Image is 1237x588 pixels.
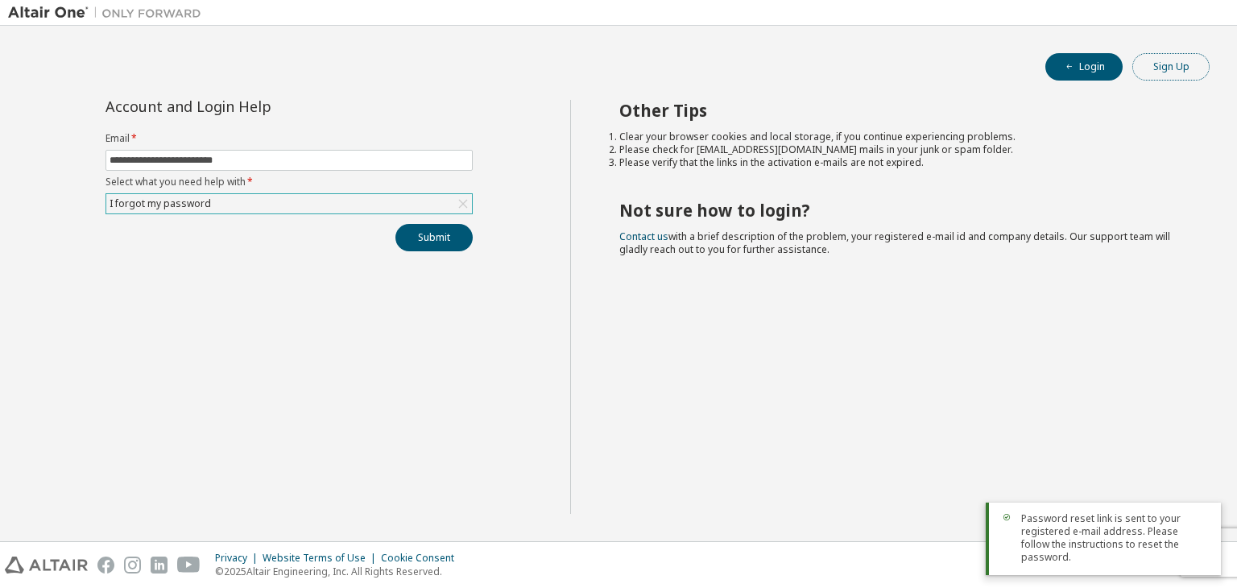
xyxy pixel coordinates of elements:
h2: Not sure how to login? [619,200,1181,221]
h2: Other Tips [619,100,1181,121]
li: Please check for [EMAIL_ADDRESS][DOMAIN_NAME] mails in your junk or spam folder. [619,143,1181,156]
img: altair_logo.svg [5,557,88,574]
div: Cookie Consent [381,552,464,565]
div: Website Terms of Use [263,552,381,565]
label: Select what you need help with [105,176,473,188]
div: Account and Login Help [105,100,399,113]
button: Sign Up [1132,53,1210,81]
span: with a brief description of the problem, your registered e-mail id and company details. Our suppo... [619,230,1170,256]
a: Contact us [619,230,668,243]
li: Clear your browser cookies and local storage, if you continue experiencing problems. [619,130,1181,143]
img: youtube.svg [177,557,201,574]
div: I forgot my password [107,195,213,213]
p: © 2025 Altair Engineering, Inc. All Rights Reserved. [215,565,464,578]
button: Login [1045,53,1123,81]
div: I forgot my password [106,194,472,213]
li: Please verify that the links in the activation e-mails are not expired. [619,156,1181,169]
label: Email [105,132,473,145]
button: Submit [395,224,473,251]
img: facebook.svg [97,557,114,574]
span: Password reset link is sent to your registered e-mail address. Please follow the instructions to ... [1021,512,1208,564]
div: Privacy [215,552,263,565]
img: linkedin.svg [151,557,168,574]
img: Altair One [8,5,209,21]
img: instagram.svg [124,557,141,574]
